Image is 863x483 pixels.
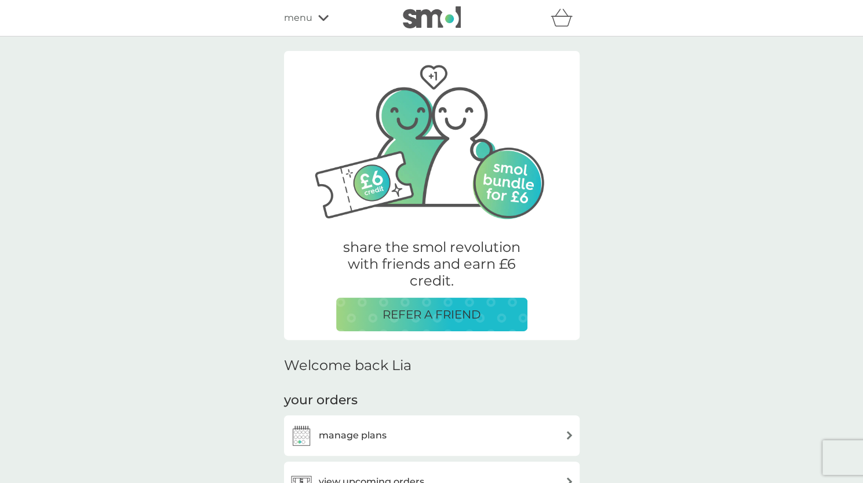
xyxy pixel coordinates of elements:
h3: manage plans [319,428,387,443]
button: REFER A FRIEND [336,298,527,331]
img: arrow right [565,431,574,440]
img: Two friends, one with their arm around the other. [301,51,562,225]
h3: your orders [284,391,358,409]
img: smol [403,6,461,28]
p: REFER A FRIEND [383,305,481,324]
div: basket [551,6,580,30]
a: Two friends, one with their arm around the other.share the smol revolution with friends and earn ... [284,53,580,340]
span: menu [284,10,312,25]
h2: Welcome back Lia [284,357,412,374]
p: share the smol revolution with friends and earn £6 credit. [336,239,527,289]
